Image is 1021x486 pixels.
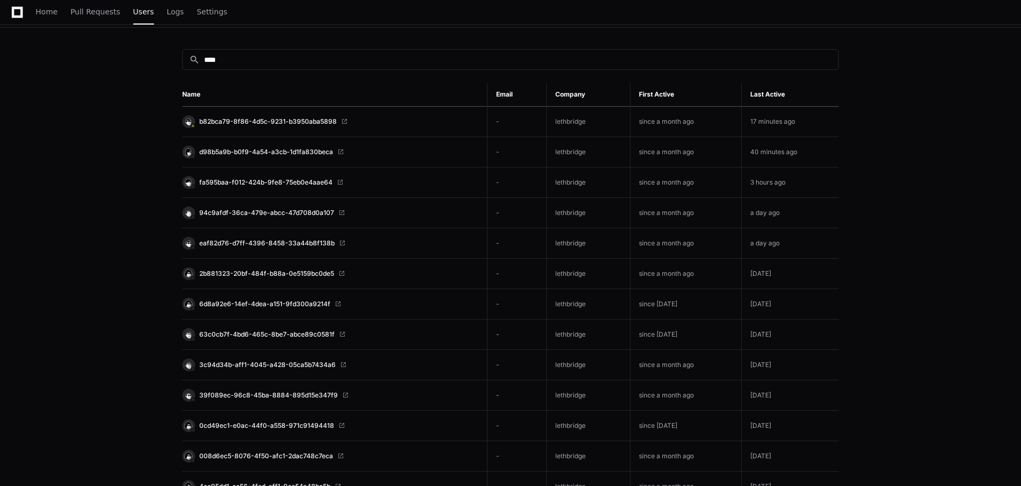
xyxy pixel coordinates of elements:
span: Pull Requests [70,9,120,15]
td: lethbridge [547,289,630,320]
a: b82bca79-8f86-4d5c-9231-b3950aba5898 [182,115,479,128]
a: 39f089ec-96c8-45ba-8884-895d15e347f9 [182,389,479,402]
span: d98b5a9b-b0f9-4a54-a3cb-1d1fa830beca [199,148,333,156]
td: - [487,137,547,168]
a: 0cd49ec1-e0ac-44f0-a558-971c91494418 [182,419,479,432]
th: Company [547,83,630,107]
td: [DATE] [742,350,839,380]
td: lethbridge [547,411,630,441]
td: since [DATE] [630,411,742,441]
td: [DATE] [742,259,839,289]
a: 6d8a92e6-14ef-4dea-a151-9fd300a9214f [182,298,479,310]
th: Name [182,83,487,107]
span: 008d6ec5-8076-4f50-afc1-2dac748c7eca [199,452,333,460]
td: - [487,320,547,350]
span: 63c0cb7f-4bd6-465c-8be7-abce89c0581f [199,330,335,339]
span: 0cd49ec1-e0ac-44f0-a558-971c91494418 [199,421,334,430]
td: since a month ago [630,137,742,168]
td: - [487,411,547,441]
img: 16.svg [183,299,193,309]
a: eaf82d76-d7ff-4396-8458-33a44b8f138b [182,237,479,250]
img: 4.svg [183,238,193,248]
td: - [487,107,547,137]
td: lethbridge [547,228,630,259]
td: [DATE] [742,289,839,320]
td: 3 hours ago [742,168,839,198]
a: 94c9afdf-36ca-479e-abcc-47d708d0a107 [182,206,479,219]
th: Email [487,83,547,107]
img: 12.svg [183,116,193,126]
td: since a month ago [630,107,742,137]
span: Settings [197,9,227,15]
td: a day ago [742,228,839,259]
td: since [DATE] [630,320,742,350]
img: 7.svg [183,360,193,370]
td: since a month ago [630,350,742,380]
td: since a month ago [630,441,742,472]
img: 15.svg [183,268,193,278]
td: a day ago [742,198,839,228]
img: 13.svg [183,390,193,400]
a: 2b881323-20bf-484f-b88a-0e5159bc0de5 [182,267,479,280]
img: 15.svg [183,420,193,431]
mat-icon: search [189,54,200,65]
a: 008d6ec5-8076-4f50-afc1-2dac748c7eca [182,450,479,463]
span: 6d8a92e6-14ef-4dea-a151-9fd300a9214f [199,300,330,308]
td: [DATE] [742,441,839,472]
td: lethbridge [547,320,630,350]
span: 3c94d34b-aff1-4045-a428-05ca5b7434a6 [199,361,336,369]
th: First Active [630,83,742,107]
span: 2b881323-20bf-484f-b88a-0e5159bc0de5 [199,269,334,278]
td: - [487,350,547,380]
span: Logs [167,9,184,15]
a: 63c0cb7f-4bd6-465c-8be7-abce89c0581f [182,328,479,341]
td: lethbridge [547,259,630,289]
span: b82bca79-8f86-4d5c-9231-b3950aba5898 [199,117,337,126]
td: since a month ago [630,259,742,289]
td: - [487,441,547,472]
th: Last Active [742,83,839,107]
td: since a month ago [630,228,742,259]
td: lethbridge [547,350,630,380]
span: Home [36,9,58,15]
td: lethbridge [547,441,630,472]
td: [DATE] [742,380,839,411]
a: 3c94d34b-aff1-4045-a428-05ca5b7434a6 [182,358,479,371]
td: lethbridge [547,380,630,411]
td: lethbridge [547,137,630,168]
td: lethbridge [547,168,630,198]
img: 1.svg [183,177,193,187]
td: - [487,228,547,259]
span: 94c9afdf-36ca-479e-abcc-47d708d0a107 [199,209,334,217]
td: lethbridge [547,107,630,137]
td: 40 minutes ago [742,137,839,168]
td: since a month ago [630,168,742,198]
img: 7.svg [183,329,193,339]
td: - [487,168,547,198]
td: since a month ago [630,198,742,228]
td: lethbridge [547,198,630,228]
img: 16.svg [183,451,193,461]
td: - [487,198,547,228]
td: [DATE] [742,320,839,350]
td: 17 minutes ago [742,107,839,137]
span: 39f089ec-96c8-45ba-8884-895d15e347f9 [199,391,338,400]
a: fa595baa-f012-424b-9fe8-75eb0e4aae64 [182,176,479,189]
img: 11.svg [183,147,193,157]
td: since [DATE] [630,289,742,320]
img: 10.svg [183,208,193,218]
td: since a month ago [630,380,742,411]
td: - [487,259,547,289]
td: - [487,380,547,411]
td: - [487,289,547,320]
span: fa595baa-f012-424b-9fe8-75eb0e4aae64 [199,178,333,187]
a: d98b5a9b-b0f9-4a54-a3cb-1d1fa830beca [182,146,479,158]
td: [DATE] [742,411,839,441]
span: eaf82d76-d7ff-4396-8458-33a44b8f138b [199,239,335,248]
span: Users [133,9,154,15]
